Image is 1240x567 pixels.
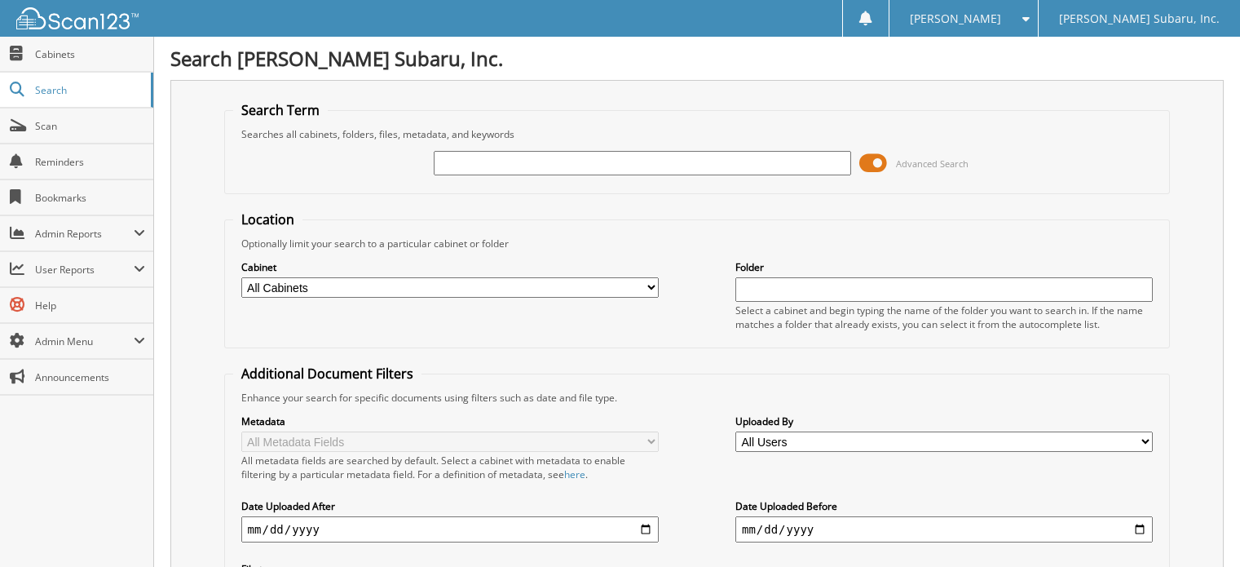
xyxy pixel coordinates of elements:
div: Select a cabinet and begin typing the name of the folder you want to search in. If the name match... [735,303,1153,331]
div: Optionally limit your search to a particular cabinet or folder [233,237,1162,250]
span: Scan [35,119,145,133]
span: Help [35,299,145,312]
div: All metadata fields are searched by default. Select a cabinet with metadata to enable filtering b... [241,454,659,481]
span: Bookmarks [35,191,145,205]
img: scan123-logo-white.svg [16,7,139,29]
div: Searches all cabinets, folders, files, metadata, and keywords [233,127,1162,141]
span: Search [35,83,143,97]
label: Cabinet [241,260,659,274]
iframe: Chat Widget [1158,489,1240,567]
span: Reminders [35,155,145,169]
h1: Search [PERSON_NAME] Subaru, Inc. [170,45,1224,72]
a: here [564,467,585,481]
span: Advanced Search [896,157,969,170]
span: Admin Menu [35,334,134,348]
span: Admin Reports [35,227,134,241]
span: [PERSON_NAME] [910,14,1001,24]
input: start [241,516,659,543]
label: Metadata [241,414,659,428]
legend: Location [233,210,302,228]
input: end [735,516,1153,543]
legend: Search Term [233,101,328,119]
span: Cabinets [35,47,145,61]
span: User Reports [35,263,134,277]
div: Enhance your search for specific documents using filters such as date and file type. [233,391,1162,405]
span: [PERSON_NAME] Subaru, Inc. [1059,14,1220,24]
label: Uploaded By [735,414,1153,428]
span: Announcements [35,370,145,384]
label: Folder [735,260,1153,274]
label: Date Uploaded After [241,499,659,513]
label: Date Uploaded Before [735,499,1153,513]
legend: Additional Document Filters [233,365,421,383]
